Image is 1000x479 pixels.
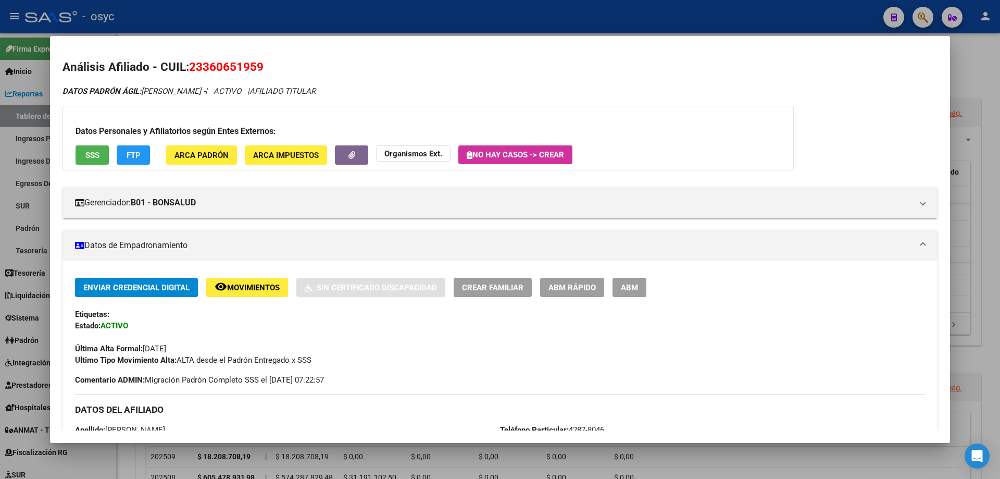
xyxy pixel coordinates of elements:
h3: Datos Personales y Afiliatorios según Entes Externos: [76,125,781,138]
span: Enviar Credencial Digital [83,283,190,292]
h3: DATOS DEL AFILIADO [75,404,925,415]
div: Open Intercom Messenger [965,444,990,469]
strong: Última Alta Formal: [75,344,143,353]
span: ARCA Padrón [174,151,229,160]
span: Crear Familiar [462,283,523,292]
strong: Teléfono Particular: [500,425,569,435]
button: Organismos Ext. [376,145,451,162]
strong: Ultimo Tipo Movimiento Alta: [75,355,177,365]
button: Enviar Credencial Digital [75,278,198,297]
button: ARCA Padrón [166,145,237,165]
strong: Comentario ADMIN: [75,375,145,385]
button: ARCA Impuestos [245,145,327,165]
i: | ACTIVO | [63,87,316,96]
button: SSS [76,145,109,165]
span: FTP [127,151,141,160]
strong: B01 - BONSALUD [131,196,196,209]
span: Migración Padrón Completo SSS el [DATE] 07:22:57 [75,374,324,386]
h2: Análisis Afiliado - CUIL: [63,58,938,76]
button: Crear Familiar [454,278,532,297]
span: SSS [85,151,99,160]
strong: Apellido: [75,425,105,435]
span: [PERSON_NAME] - [63,87,205,96]
span: ABM Rápido [548,283,596,292]
span: No hay casos -> Crear [467,150,564,159]
span: ABM [621,283,638,292]
button: No hay casos -> Crear [458,145,572,164]
span: AFILIADO TITULAR [249,87,316,96]
span: 4287-8046 [500,425,604,435]
mat-expansion-panel-header: Datos de Empadronamiento [63,230,938,261]
span: Sin Certificado Discapacidad [317,283,437,292]
strong: Estado: [75,321,101,330]
button: ABM [612,278,646,297]
mat-icon: remove_red_eye [215,280,227,293]
mat-panel-title: Gerenciador: [75,196,913,209]
button: Movimientos [206,278,288,297]
mat-panel-title: Datos de Empadronamiento [75,239,913,252]
mat-expansion-panel-header: Gerenciador:B01 - BONSALUD [63,187,938,218]
strong: Organismos Ext. [384,149,442,158]
button: ABM Rápido [540,278,604,297]
span: 23360651959 [189,60,264,73]
strong: ACTIVO [101,321,128,330]
strong: Etiquetas: [75,310,109,319]
button: Sin Certificado Discapacidad [296,278,445,297]
span: [PERSON_NAME] [75,425,165,435]
span: [DATE] [75,344,166,353]
span: ALTA desde el Padrón Entregado x SSS [75,355,311,365]
span: ARCA Impuestos [253,151,319,160]
span: Movimientos [227,283,280,292]
button: FTP [117,145,150,165]
strong: DATOS PADRÓN ÁGIL: [63,87,141,96]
